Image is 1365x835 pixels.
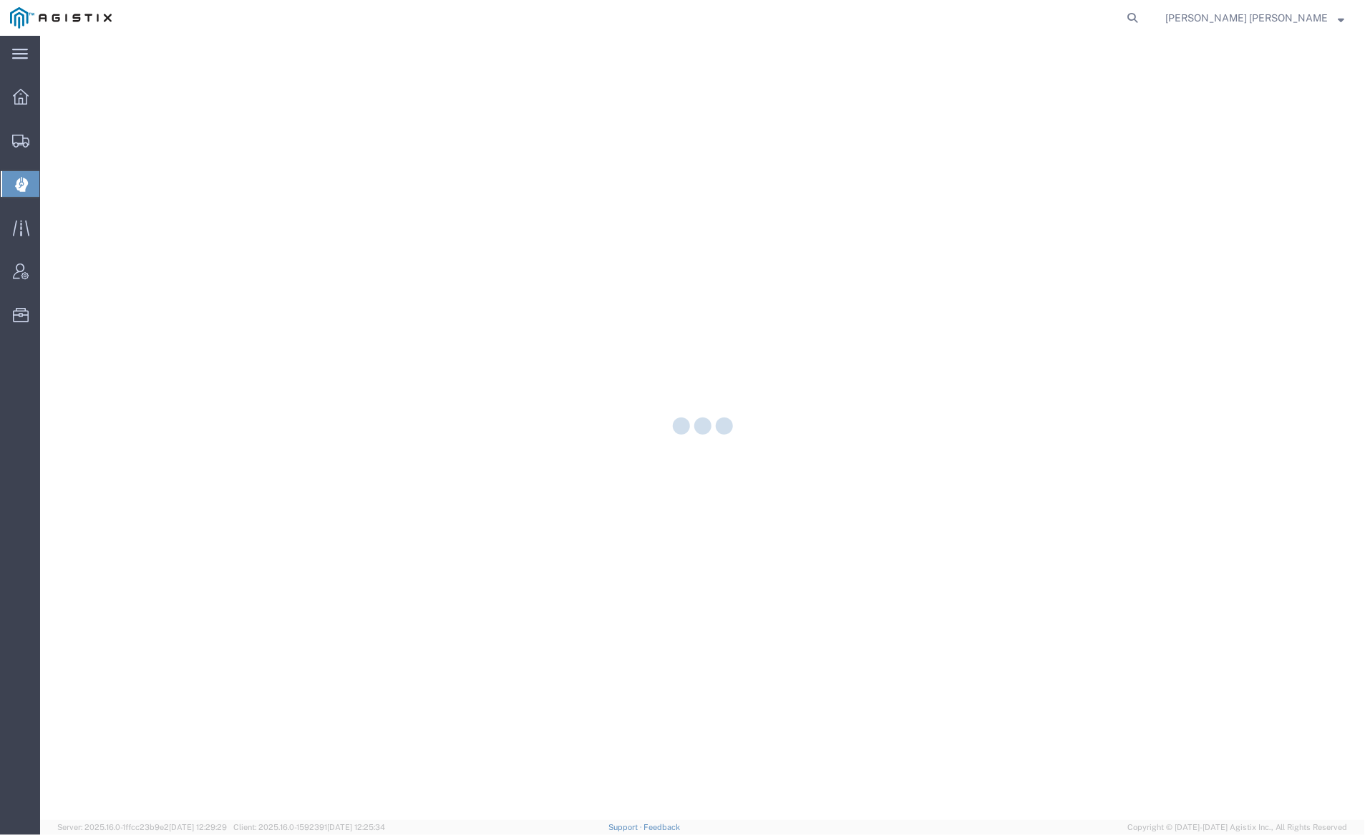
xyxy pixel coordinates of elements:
[327,823,385,831] span: [DATE] 12:25:34
[233,823,385,831] span: Client: 2025.16.0-1592391
[10,7,112,29] img: logo
[1165,9,1345,26] button: [PERSON_NAME] [PERSON_NAME]
[1165,10,1328,26] span: Kayte Bray Dogali
[608,823,644,831] a: Support
[57,823,227,831] span: Server: 2025.16.0-1ffcc23b9e2
[169,823,227,831] span: [DATE] 12:29:29
[644,823,681,831] a: Feedback
[1127,821,1348,834] span: Copyright © [DATE]-[DATE] Agistix Inc., All Rights Reserved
